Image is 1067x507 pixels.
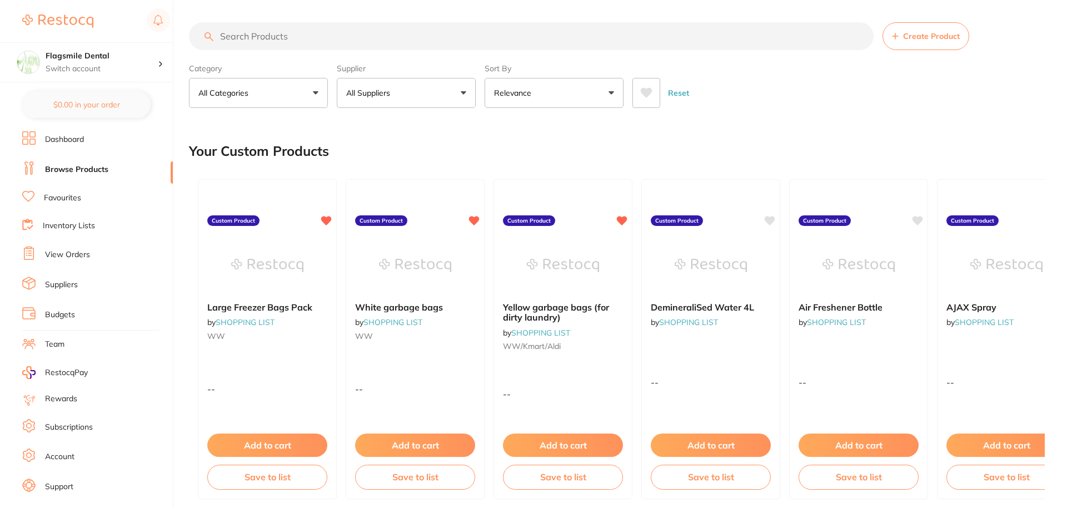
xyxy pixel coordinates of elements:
button: Add to cart [799,434,919,457]
button: Add to cart [355,434,475,457]
b: AJAX Spray [946,302,1066,312]
h2: Your Custom Products [189,144,329,159]
button: Save to list [355,465,475,489]
button: Add to cart [503,434,623,457]
a: SHOPPING LIST [511,328,570,338]
a: Dashboard [45,134,84,145]
div: -- [494,389,632,399]
button: Create Product [882,22,969,50]
p: All Categories [198,87,253,99]
span: by [207,317,275,327]
button: Save to list [946,465,1066,489]
div: -- [790,377,928,387]
small: WW [207,332,327,341]
label: Custom Product [799,215,851,227]
span: by [651,317,718,327]
small: WW/Kmart/Aldi [503,342,623,351]
img: DemineraliSed Water 4L [675,238,747,293]
span: by [799,317,866,327]
h4: Flagsmile Dental [46,51,158,62]
button: Add to cart [946,434,1066,457]
button: Save to list [503,465,623,489]
b: White garbage bags [355,302,475,312]
span: by [946,317,1014,327]
a: Suppliers [45,279,78,291]
button: Save to list [651,465,771,489]
p: Switch account [46,63,158,75]
button: Add to cart [207,434,327,457]
label: Custom Product [503,215,555,227]
label: Custom Product [207,215,260,227]
b: DemineraliSed Water 4L [651,302,771,312]
a: SHOPPING LIST [216,317,275,327]
a: Team [45,339,64,350]
a: SHOPPING LIST [807,317,866,327]
img: AJAX Spray [970,238,1043,293]
a: SHOPPING LIST [659,317,718,327]
div: -- [346,384,484,394]
span: by [503,328,570,338]
span: RestocqPay [45,367,88,378]
button: All Suppliers [337,78,476,108]
a: Account [45,451,74,462]
p: Relevance [494,87,536,99]
img: RestocqPay [22,366,36,379]
button: All Categories [189,78,328,108]
b: Yellow garbage bags (for dirty laundry) [503,302,623,323]
a: RestocqPay [22,366,88,379]
img: Flagsmile Dental [17,51,39,73]
img: Restocq Logo [22,14,93,28]
label: Category [189,63,328,73]
span: by [355,317,422,327]
small: WW [355,332,475,341]
a: View Orders [45,249,90,260]
p: All Suppliers [346,87,395,99]
a: Favourites [44,193,81,204]
input: Search Products [189,22,874,50]
button: Save to list [207,465,327,489]
img: White garbage bags [379,238,451,293]
button: $0.00 in your order [22,91,151,118]
button: Save to list [799,465,919,489]
button: Reset [665,78,692,108]
b: Large Freezer Bags Pack [207,302,327,312]
a: Browse Products [45,164,108,175]
a: Rewards [45,393,77,405]
button: Relevance [485,78,624,108]
img: Large Freezer Bags Pack [231,238,303,293]
a: SHOPPING LIST [363,317,422,327]
b: Air Freshener Bottle [799,302,919,312]
label: Custom Product [946,215,999,227]
img: Yellow garbage bags (for dirty laundry) [527,238,599,293]
div: -- [642,377,780,387]
a: Budgets [45,309,75,321]
img: Air Freshener Bottle [822,238,895,293]
label: Custom Product [651,215,703,227]
button: Add to cart [651,434,771,457]
label: Supplier [337,63,476,73]
label: Sort By [485,63,624,73]
a: Inventory Lists [43,220,95,232]
div: -- [198,384,336,394]
a: Support [45,481,73,493]
a: SHOPPING LIST [955,317,1014,327]
a: Restocq Logo [22,8,93,34]
a: Subscriptions [45,422,93,433]
label: Custom Product [355,215,407,227]
span: Create Product [903,32,960,41]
